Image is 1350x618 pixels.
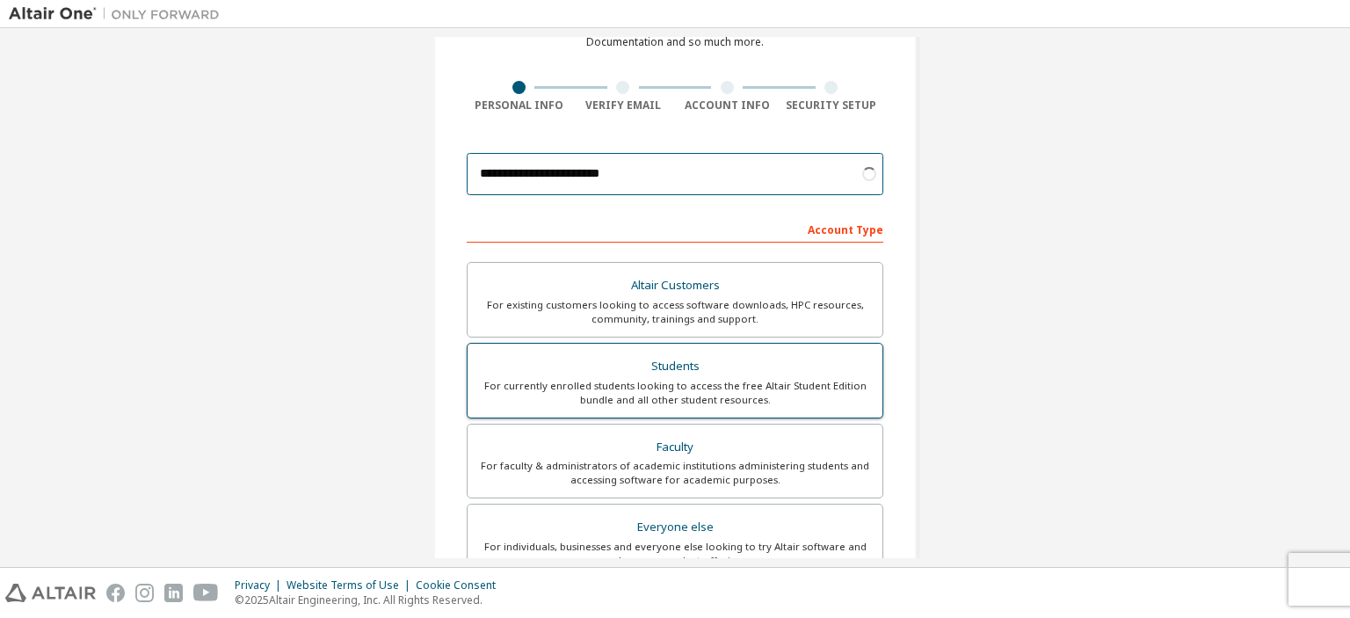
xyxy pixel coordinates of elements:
[478,459,872,487] div: For faculty & administrators of academic institutions administering students and accessing softwa...
[467,98,571,113] div: Personal Info
[235,578,287,593] div: Privacy
[416,578,506,593] div: Cookie Consent
[478,435,872,460] div: Faculty
[106,584,125,602] img: facebook.svg
[478,540,872,568] div: For individuals, businesses and everyone else looking to try Altair software and explore our prod...
[478,515,872,540] div: Everyone else
[780,98,884,113] div: Security Setup
[287,578,416,593] div: Website Terms of Use
[235,593,506,607] p: © 2025 Altair Engineering, Inc. All Rights Reserved.
[135,584,154,602] img: instagram.svg
[478,298,872,326] div: For existing customers looking to access software downloads, HPC resources, community, trainings ...
[5,584,96,602] img: altair_logo.svg
[675,98,780,113] div: Account Info
[571,98,676,113] div: Verify Email
[193,584,219,602] img: youtube.svg
[478,354,872,379] div: Students
[9,5,229,23] img: Altair One
[164,584,183,602] img: linkedin.svg
[478,379,872,407] div: For currently enrolled students looking to access the free Altair Student Edition bundle and all ...
[478,273,872,298] div: Altair Customers
[467,214,883,243] div: Account Type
